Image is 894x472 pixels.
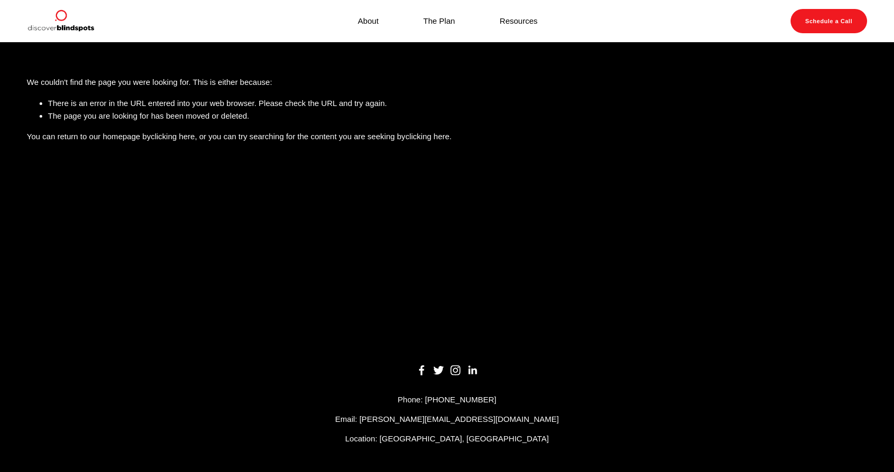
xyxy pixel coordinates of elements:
p: Location: [GEOGRAPHIC_DATA], [GEOGRAPHIC_DATA] [27,432,867,445]
a: clicking here [151,132,195,141]
a: Twitter [433,365,444,375]
a: Instagram [450,365,461,375]
a: The Plan [423,14,455,28]
p: We couldn't find the page you were looking for. This is either because: [27,50,867,89]
p: Email: [PERSON_NAME][EMAIL_ADDRESS][DOMAIN_NAME] [27,413,867,426]
li: There is an error in the URL entered into your web browser. Please check the URL and try again. [48,97,867,110]
a: LinkedIn [467,365,478,375]
p: Phone: [PHONE_NUMBER] [27,393,867,406]
a: clicking here [405,132,449,141]
img: Discover Blind Spots [27,9,94,33]
a: Resources [500,14,538,28]
a: Facebook [416,365,427,375]
p: You can return to our homepage by , or you can try searching for the content you are seeking by . [27,130,867,143]
a: About [358,14,378,28]
li: The page you are looking for has been moved or deleted. [48,110,867,122]
a: Schedule a Call [791,9,868,33]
